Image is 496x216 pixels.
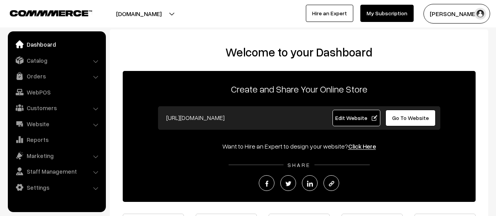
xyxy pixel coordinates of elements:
[118,45,480,59] h2: Welcome to your Dashboard
[385,110,436,126] a: Go To Website
[10,10,92,16] img: COMMMERCE
[10,149,103,163] a: Marketing
[332,110,380,126] a: Edit Website
[306,5,353,22] a: Hire an Expert
[89,4,189,24] button: [DOMAIN_NAME]
[10,133,103,147] a: Reports
[335,114,377,121] span: Edit Website
[10,101,103,115] a: Customers
[10,117,103,131] a: Website
[423,4,490,24] button: [PERSON_NAME]
[348,142,376,150] a: Click Here
[10,37,103,51] a: Dashboard
[123,82,476,96] p: Create and Share Your Online Store
[360,5,414,22] a: My Subscription
[123,142,476,151] div: Want to Hire an Expert to design your website?
[10,180,103,194] a: Settings
[10,164,103,178] a: Staff Management
[283,162,314,168] span: SHARE
[10,85,103,99] a: WebPOS
[10,53,103,67] a: Catalog
[10,8,78,17] a: COMMMERCE
[392,114,429,121] span: Go To Website
[10,69,103,83] a: Orders
[474,8,486,20] img: user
